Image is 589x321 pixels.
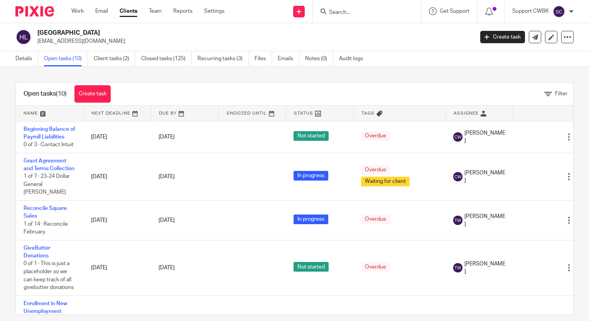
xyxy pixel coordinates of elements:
[464,213,505,228] span: [PERSON_NAME]
[361,165,390,175] span: Overdue
[278,51,299,66] a: Emails
[15,29,32,45] img: svg%3E
[37,29,382,37] h2: [GEOGRAPHIC_DATA]
[453,263,462,272] img: svg%3E
[24,127,75,140] a: Beginning Balance of Payroll Liabilities
[83,240,151,296] td: [DATE]
[15,51,38,66] a: Details
[83,121,151,153] td: [DATE]
[453,132,462,142] img: svg%3E
[149,7,162,15] a: Team
[24,142,74,147] span: 0 of 3 · Contact Intuit
[294,111,313,115] span: Status
[294,131,329,141] span: Not started
[24,90,67,98] h1: Open tasks
[464,260,505,276] span: [PERSON_NAME]
[440,8,469,14] span: Get Support
[24,206,67,219] a: Reconcile Square Sales
[255,51,272,66] a: Files
[361,262,390,272] span: Overdue
[453,216,462,225] img: svg%3E
[159,174,175,179] span: [DATE]
[361,177,410,186] span: Waiting for client
[361,131,390,141] span: Overdue
[159,218,175,223] span: [DATE]
[120,7,137,15] a: Clients
[44,51,88,66] a: Open tasks (10)
[328,9,398,16] input: Search
[204,7,224,15] a: Settings
[71,7,84,15] a: Work
[305,51,333,66] a: Notes (0)
[480,31,525,43] a: Create task
[464,169,505,185] span: [PERSON_NAME]
[453,172,462,181] img: svg%3E
[464,129,505,145] span: [PERSON_NAME]
[294,171,328,181] span: In progress
[37,37,469,45] p: [EMAIL_ADDRESS][DOMAIN_NAME]
[159,265,175,270] span: [DATE]
[553,5,565,18] img: svg%3E
[74,85,111,103] a: Create task
[83,201,151,240] td: [DATE]
[294,215,328,224] span: In progress
[24,174,70,195] span: 1 of 7 · 23-24 Dollar General [PERSON_NAME]
[197,51,249,66] a: Recurring tasks (3)
[95,7,108,15] a: Email
[24,245,50,258] a: GiveButter Donations
[24,158,74,171] a: Grant Agreement and Terms Collection
[24,221,68,235] span: 1 of 14 · Reconcile February
[294,262,329,272] span: Not started
[173,7,192,15] a: Reports
[15,6,54,17] img: Pixie
[141,51,192,66] a: Closed tasks (125)
[24,261,74,291] span: 0 of 1 · This is just a placeholder so we can keep track of all givebutter donations
[83,153,151,200] td: [DATE]
[56,91,67,97] span: (10)
[555,91,567,96] span: Filter
[361,215,390,224] span: Overdue
[226,111,267,115] span: Snoozed Until
[339,51,369,66] a: Audit logs
[512,7,549,15] p: Support CWBK
[361,111,375,115] span: Tags
[94,51,135,66] a: Client tasks (2)
[159,134,175,140] span: [DATE]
